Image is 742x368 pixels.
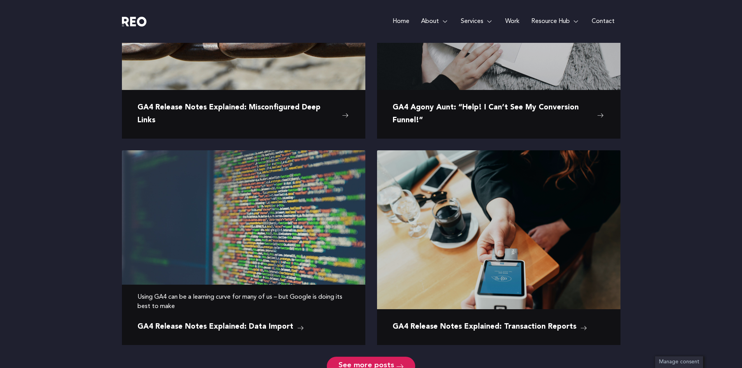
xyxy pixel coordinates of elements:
[393,102,605,127] a: GA4 Agony Aunt: “Help! I Can’t See My Conversion Funnel!”
[393,321,588,333] a: GA4 Release Notes Explained: Transaction Reports
[659,359,699,364] span: Manage consent
[137,292,350,311] p: Using GA4 can be a learning curve for many of us – but Google is doing its best to make
[137,321,305,333] a: GA4 Release Notes Explained: Data Import
[137,102,338,127] span: GA4 Release Notes Explained: Misconfigured Deep Links
[393,102,593,127] span: GA4 Agony Aunt: “Help! I Can’t See My Conversion Funnel!”
[137,321,293,333] span: GA4 Release Notes Explained: Data Import
[393,321,576,333] span: GA4 Release Notes Explained: Transaction Reports
[137,102,350,127] a: GA4 Release Notes Explained: Misconfigured Deep Links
